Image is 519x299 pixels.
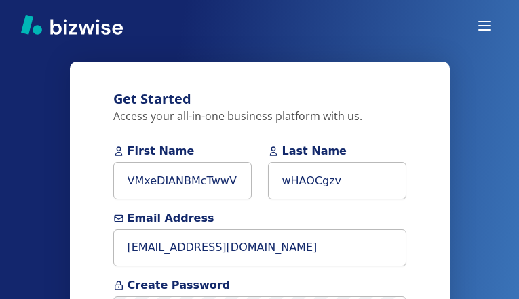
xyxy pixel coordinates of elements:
[113,277,406,294] span: Create Password
[113,162,252,199] input: First Name
[113,229,406,266] input: you@example.com
[113,143,252,159] span: First Name
[113,109,406,124] p: Access your all-in-one business platform with us.
[113,89,406,109] h3: Get Started
[113,210,406,226] span: Email Address
[268,143,406,159] span: Last Name
[21,14,123,35] img: Bizwise Logo
[268,162,406,199] input: Last Name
